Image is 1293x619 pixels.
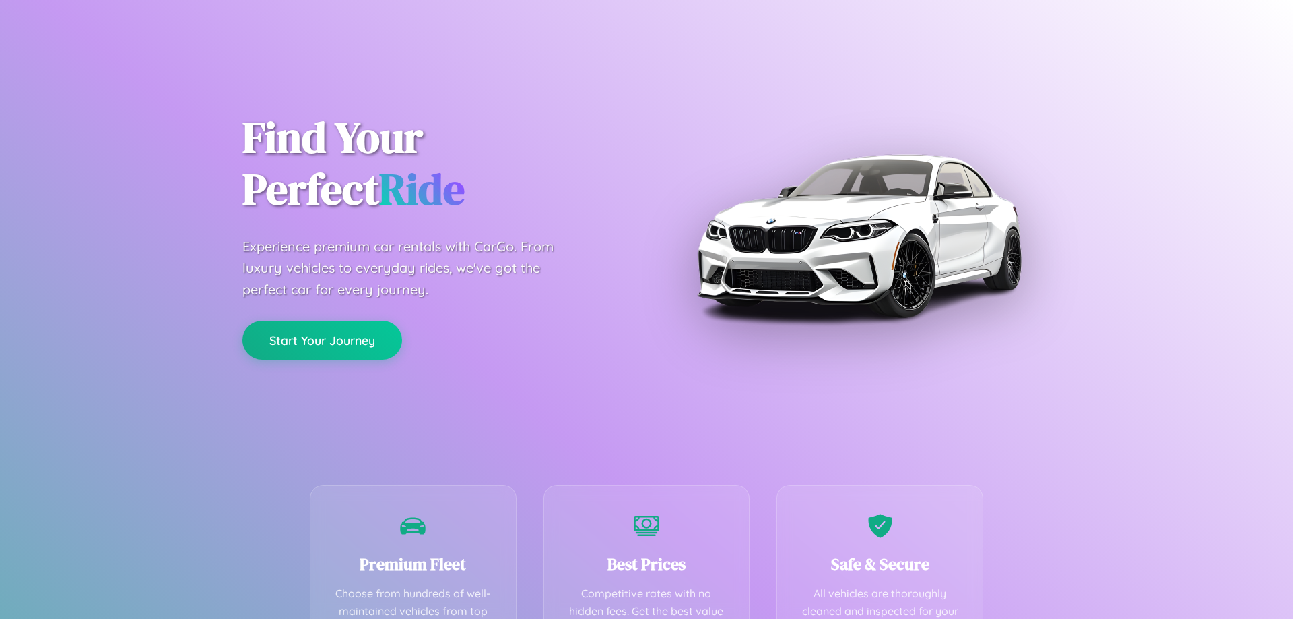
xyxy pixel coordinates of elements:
[242,321,402,360] button: Start Your Journey
[379,160,465,218] span: Ride
[242,112,626,216] h1: Find Your Perfect
[564,553,729,575] h3: Best Prices
[797,553,962,575] h3: Safe & Secure
[242,236,579,300] p: Experience premium car rentals with CarGo. From luxury vehicles to everyday rides, we've got the ...
[331,553,496,575] h3: Premium Fleet
[690,67,1027,404] img: Premium BMW car rental vehicle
